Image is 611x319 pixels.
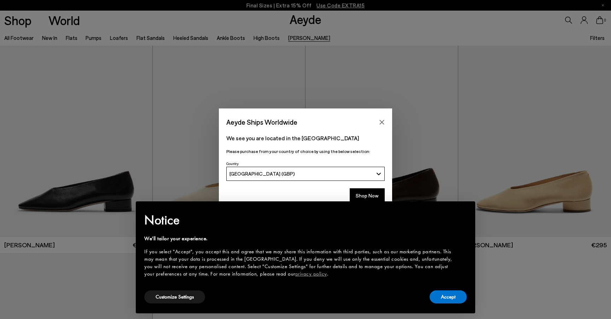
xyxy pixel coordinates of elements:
[295,270,327,277] a: privacy policy
[455,203,472,220] button: Close this notice
[462,206,466,217] span: ×
[144,235,455,242] div: We'll tailor your experience.
[144,290,205,303] button: Customize Settings
[229,171,295,177] span: [GEOGRAPHIC_DATA] (GBP)
[226,134,385,142] p: We see you are located in the [GEOGRAPHIC_DATA]
[226,116,297,128] span: Aeyde Ships Worldwide
[144,248,455,278] div: If you select "Accept", you accept this and agree that we may share this information with third p...
[144,211,455,229] h2: Notice
[350,188,385,203] button: Shop Now
[226,148,385,155] p: Please purchase from your country of choice by using the below selection:
[226,161,239,166] span: Country
[377,117,387,128] button: Close
[430,290,467,303] button: Accept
